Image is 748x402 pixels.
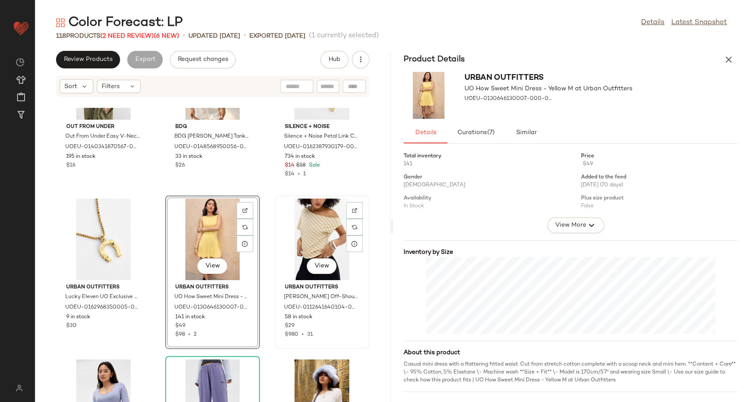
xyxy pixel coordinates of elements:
img: svg%3e [56,18,65,27]
span: 118 [56,33,66,39]
span: Request changes [177,56,228,63]
span: $30 [66,322,77,330]
span: • [244,31,246,41]
span: • [294,171,303,177]
span: Out From Under Easy V-Neck Tapestry Cami - Yellow M at Urban Outfitters [65,133,140,141]
span: Curations [457,129,495,136]
span: UOEU-0140341870567-000-072 [65,143,140,151]
span: (1 currently selected) [309,31,379,41]
span: Sort [64,82,77,91]
img: svg%3e [352,224,357,230]
button: Hub [320,51,348,68]
span: 31 [307,332,313,338]
span: Silence + Noise Petal Link Cross Lariat Necklace - Gold at Urban Outfitters [284,133,358,141]
div: Casual mini dress with a flattering fitted waist. Cut from stretch cotton complete with a scoop n... [404,361,738,384]
a: Latest Snapshot [671,18,727,28]
span: Out From Under [66,123,141,131]
span: UO How Sweet Mini Dress - Yellow M at Urban Outfitters [174,293,249,301]
span: UOEU-0148568950056-000-010 [174,143,249,151]
span: View More [555,220,586,231]
span: (7) [487,129,495,136]
img: svg%3e [242,224,248,230]
span: $26 [175,162,185,170]
span: UOEU-0130646130007-000-072 [464,95,552,103]
span: BDG [175,123,250,131]
div: Inventory by Size [404,248,738,257]
span: Silence + Noise [285,123,359,131]
span: • [183,31,185,41]
span: $29 [285,322,294,330]
button: View [307,258,337,274]
span: View [314,263,329,270]
img: svg%3e [242,208,248,213]
img: 0112641640104_012_a2 [278,199,366,280]
div: Color Forecast: LP [56,14,183,32]
span: 58 in stock [285,313,312,321]
span: 33 in stock [175,153,202,161]
button: View More [547,217,604,233]
span: Sale [307,163,320,168]
div: Products [56,32,179,41]
button: Review Products [56,51,120,68]
span: 195 in stock [66,153,96,161]
img: 0130646130007_072_a2 [168,199,257,280]
span: • [298,332,307,338]
p: updated [DATE] [188,32,240,41]
span: Lucky Eleven UO Exclusive Good Luck Necklace - Gold at Urban Outfitters [65,293,140,301]
span: BDG [PERSON_NAME] Tank Top - White S at Urban Outfitters [174,133,249,141]
span: Urban Outfitters [464,74,544,82]
img: heart_red.DM2ytmEG.svg [12,19,30,37]
span: 1 [303,171,306,177]
h3: Product Details [393,53,475,66]
span: [PERSON_NAME] Off-Shoulder T-Shirt - Cream XS at Urban Outfitters [284,293,358,301]
span: UOEU-0162968350005-000-070 [65,304,140,312]
span: (6 New) [154,33,179,39]
span: $980 [285,332,298,338]
span: $16 [66,162,75,170]
span: Filters [102,82,120,91]
span: Similar [515,129,536,136]
span: $18 [296,162,305,170]
img: svg%3e [11,384,28,391]
span: Review Products [64,56,113,63]
button: Request changes [170,51,236,68]
span: $14 [285,171,294,177]
span: Urban Outfitters [285,284,359,292]
button: View [197,258,227,274]
span: UOEU-0130646130007-000-072 [174,304,249,312]
span: (2 Need Review) [100,33,154,39]
img: 0130646130007_072_a2 [404,72,454,119]
span: Details [415,129,436,136]
span: UO How Sweet Mini Dress - Yellow M at Urban Outfitters [464,84,632,93]
span: Urban Outfitters [66,284,141,292]
span: $14 [285,162,294,170]
span: View [205,263,220,270]
img: svg%3e [16,58,25,67]
div: About this product [404,348,738,357]
span: 734 in stock [285,153,315,161]
a: Details [641,18,664,28]
p: Exported [DATE] [249,32,305,41]
span: UOEU-0112641640104-000-012 [284,304,358,312]
img: 0162968350005_070_a2 [59,199,148,280]
span: UOEU-0162387930179-000-070 [284,143,358,151]
span: 9 in stock [66,313,90,321]
span: Hub [328,56,340,63]
img: svg%3e [352,208,357,213]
